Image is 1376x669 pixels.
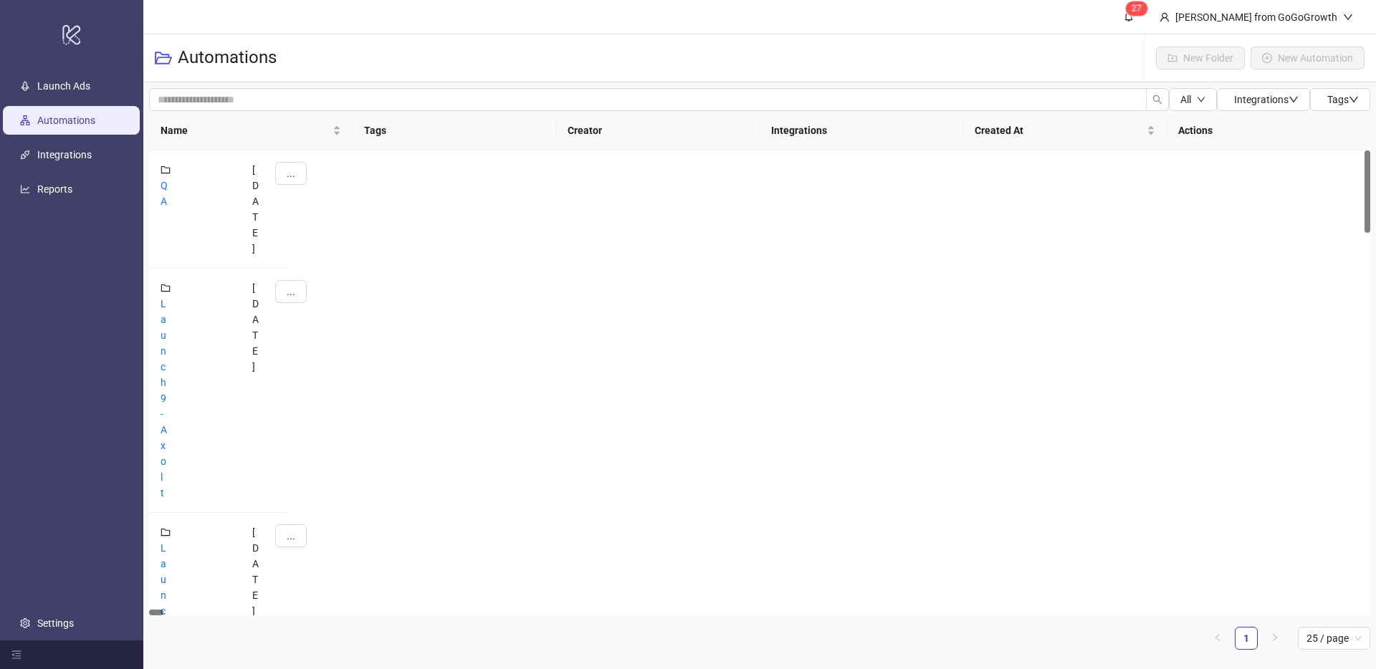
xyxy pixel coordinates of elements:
[275,162,307,185] button: ...
[1167,111,1370,150] th: Actions
[1137,4,1142,14] span: 7
[1263,627,1286,650] li: Next Page
[1132,4,1137,14] span: 2
[556,111,760,150] th: Creator
[241,269,264,513] div: [DATE]
[1180,94,1191,105] span: All
[975,122,1144,138] span: Created At
[161,283,171,293] span: folder
[1152,95,1162,105] span: search
[1197,95,1205,104] span: down
[161,180,168,207] a: QA
[287,286,295,297] span: ...
[1206,627,1229,650] li: Previous Page
[275,280,307,303] button: ...
[1306,627,1362,649] span: 25 / page
[287,530,295,542] span: ...
[161,298,167,499] a: Launch 9 - Axolt
[1169,88,1217,111] button: Alldown
[161,527,171,537] span: folder
[178,47,277,69] h3: Automations
[963,111,1167,150] th: Created At
[287,168,295,179] span: ...
[760,111,963,150] th: Integrations
[1235,627,1258,650] li: 1
[11,650,21,660] span: menu-fold
[241,150,264,269] div: [DATE]
[161,122,330,138] span: Name
[1298,627,1370,650] div: Page Size
[37,115,95,126] a: Automations
[1310,88,1370,111] button: Tagsdown
[37,617,74,629] a: Settings
[275,524,307,547] button: ...
[161,165,171,175] span: folder
[1271,633,1279,642] span: right
[149,111,353,150] th: Name
[1263,627,1286,650] button: right
[37,183,72,195] a: Reports
[155,49,172,67] span: folder-open
[1206,627,1229,650] button: left
[1160,12,1170,22] span: user
[1213,633,1222,642] span: left
[353,111,556,150] th: Tags
[1217,88,1310,111] button: Integrationsdown
[1236,627,1257,649] a: 1
[37,80,90,92] a: Launch Ads
[1251,47,1365,69] button: New Automation
[37,149,92,160] a: Integrations
[1156,47,1245,69] button: New Folder
[1343,12,1353,22] span: down
[1327,94,1359,105] span: Tags
[1126,1,1147,16] sup: 27
[1289,95,1299,105] span: down
[1170,9,1343,25] div: [PERSON_NAME] from GoGoGrowth
[1124,11,1134,21] span: bell
[1234,94,1299,105] span: Integrations
[1349,95,1359,105] span: down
